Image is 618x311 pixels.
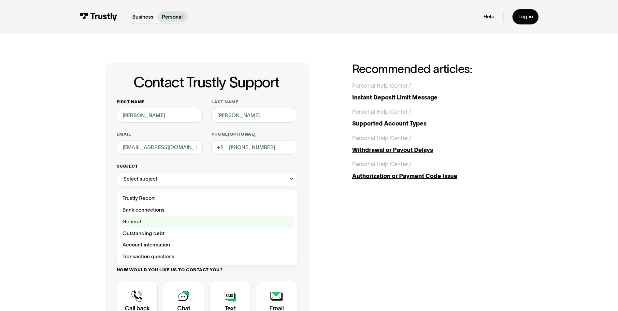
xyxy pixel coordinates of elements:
[122,217,141,226] span: General
[352,63,513,75] h2: Recommended articles:
[117,267,297,273] label: How would you like us to contact you?
[117,140,203,155] input: alex@mail.com
[158,11,187,22] a: Personal
[117,187,297,266] nav: Select subject
[117,108,203,123] input: Alex
[352,160,513,181] a: Personal Help Center /Authorization or Payment Code Issue
[352,108,411,116] div: Personal Help Center /
[211,108,297,123] input: Howard
[352,134,411,143] div: Personal Help Center /
[117,131,203,137] label: Email
[122,229,165,238] span: Outstanding debt
[512,9,539,24] a: Log in
[483,13,495,20] a: Help
[122,241,170,249] span: Account information
[352,108,513,128] a: Personal Help Center /Supported Account Types
[518,13,533,20] div: Log in
[352,81,513,102] a: Personal Help Center /Instant Deposit Limit Message
[352,146,513,155] div: Withdrawal or Payout Delays
[228,132,256,137] span: (Optional)
[115,74,297,90] h1: Contact Trustly Support
[352,134,513,155] a: Personal Help Center /Withdrawal or Payout Delays
[122,206,165,215] span: Bank connections
[352,160,411,169] div: Personal Help Center /
[122,252,174,261] span: Transaction questions
[352,119,513,128] div: Supported Account Types
[117,99,203,105] label: First name
[117,163,297,169] label: Subject
[128,11,158,22] a: Business
[211,131,297,137] label: Phone
[117,172,297,187] div: Select subject
[352,172,513,181] div: Authorization or Payment Code Issue
[162,13,183,21] p: Personal
[132,13,153,21] p: Business
[352,93,513,102] div: Instant Deposit Limit Message
[211,140,297,155] input: (555) 555-5555
[211,99,297,105] label: Last name
[352,81,411,90] div: Personal Help Center /
[79,13,117,21] img: Trustly Logo
[122,194,155,203] span: Trustly Report
[123,175,157,184] div: Select subject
